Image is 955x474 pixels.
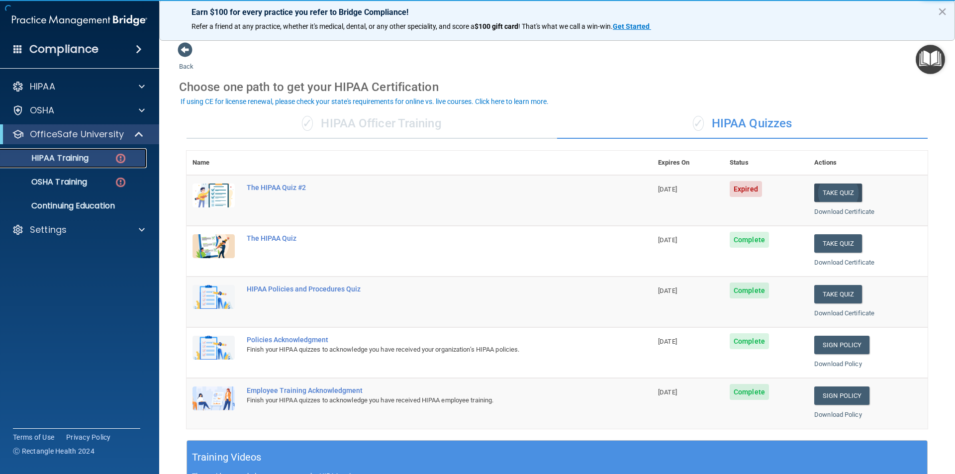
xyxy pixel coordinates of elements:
div: HIPAA Quizzes [557,109,928,139]
div: Employee Training Acknowledgment [247,386,602,394]
th: Expires On [652,151,724,175]
div: HIPAA Officer Training [187,109,557,139]
strong: $100 gift card [475,22,518,30]
span: ✓ [302,116,313,131]
div: If using CE for license renewal, please check your state's requirements for online vs. live cours... [181,98,549,105]
p: Continuing Education [6,201,142,211]
span: [DATE] [658,388,677,396]
img: danger-circle.6113f641.png [114,176,127,189]
span: [DATE] [658,236,677,244]
button: Take Quiz [814,184,862,202]
span: [DATE] [658,186,677,193]
a: Settings [12,224,145,236]
button: Open Resource Center [916,45,945,74]
a: Get Started [613,22,651,30]
a: Sign Policy [814,336,869,354]
span: Complete [730,384,769,400]
div: Finish your HIPAA quizzes to acknowledge you have received HIPAA employee training. [247,394,602,406]
img: PMB logo [12,10,147,30]
span: Refer a friend at any practice, whether it's medical, dental, or any other speciality, and score a [191,22,475,30]
a: Privacy Policy [66,432,111,442]
p: OSHA [30,104,55,116]
button: If using CE for license renewal, please check your state's requirements for online vs. live cours... [179,96,550,106]
a: Download Certificate [814,208,874,215]
h4: Compliance [29,42,98,56]
span: ✓ [693,116,704,131]
a: OfficeSafe University [12,128,144,140]
a: Back [179,51,193,70]
span: ! That's what we call a win-win. [518,22,613,30]
span: Complete [730,333,769,349]
div: HIPAA Policies and Procedures Quiz [247,285,602,293]
a: Terms of Use [13,432,54,442]
a: HIPAA [12,81,145,93]
p: HIPAA [30,81,55,93]
p: Earn $100 for every practice you refer to Bridge Compliance! [191,7,923,17]
button: Take Quiz [814,234,862,253]
a: Download Policy [814,360,862,368]
img: danger-circle.6113f641.png [114,152,127,165]
span: Complete [730,232,769,248]
button: Close [938,3,947,19]
span: Complete [730,283,769,298]
div: The HIPAA Quiz #2 [247,184,602,191]
h5: Training Videos [192,449,262,466]
a: Download Policy [814,411,862,418]
div: Choose one path to get your HIPAA Certification [179,73,935,101]
div: The HIPAA Quiz [247,234,602,242]
span: Ⓒ Rectangle Health 2024 [13,446,95,456]
strong: Get Started [613,22,650,30]
div: Finish your HIPAA quizzes to acknowledge you have received your organization’s HIPAA policies. [247,344,602,356]
th: Actions [808,151,928,175]
p: HIPAA Training [6,153,89,163]
div: Policies Acknowledgment [247,336,602,344]
a: Download Certificate [814,259,874,266]
p: OfficeSafe University [30,128,124,140]
a: Download Certificate [814,309,874,317]
p: Settings [30,224,67,236]
th: Status [724,151,808,175]
a: OSHA [12,104,145,116]
p: OSHA Training [6,177,87,187]
a: Sign Policy [814,386,869,405]
span: [DATE] [658,338,677,345]
span: [DATE] [658,287,677,294]
span: Expired [730,181,762,197]
button: Take Quiz [814,285,862,303]
th: Name [187,151,241,175]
